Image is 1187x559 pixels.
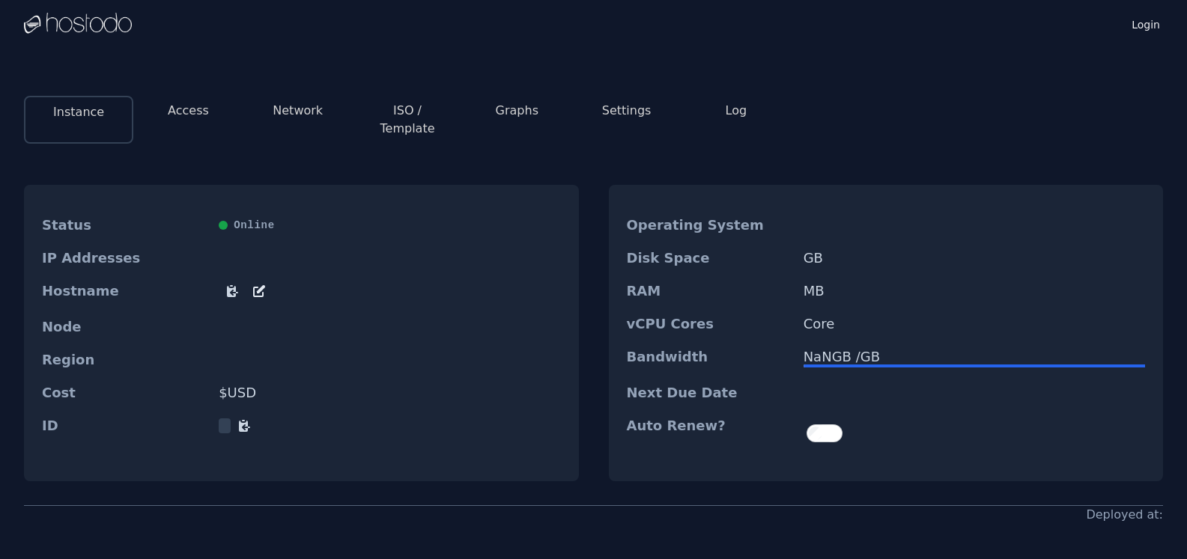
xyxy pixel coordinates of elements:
[804,317,1145,332] dd: Core
[1129,14,1163,32] a: Login
[804,251,1145,266] dd: GB
[42,218,207,233] dt: Status
[219,385,560,400] dd: $ USD
[219,218,560,233] div: Online
[42,352,207,367] dt: Region
[42,385,207,400] dt: Cost
[42,284,207,302] dt: Hostname
[602,102,652,120] button: Settings
[627,284,792,299] dt: RAM
[627,218,792,233] dt: Operating System
[42,251,207,266] dt: IP Addresses
[42,320,207,335] dt: Node
[726,102,747,120] button: Log
[627,418,792,448] dt: Auto Renew?
[627,251,792,266] dt: Disk Space
[804,284,1145,299] dd: MB
[496,102,538,120] button: Graphs
[53,103,104,121] button: Instance
[1086,506,1163,524] div: Deployed at:
[42,418,207,433] dt: ID
[627,349,792,367] dt: Bandwidth
[168,102,209,120] button: Access
[627,385,792,400] dt: Next Due Date
[273,102,323,120] button: Network
[627,317,792,332] dt: vCPU Cores
[804,349,1145,364] div: NaN GB / GB
[24,13,132,35] img: Logo
[365,102,450,138] button: ISO / Template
